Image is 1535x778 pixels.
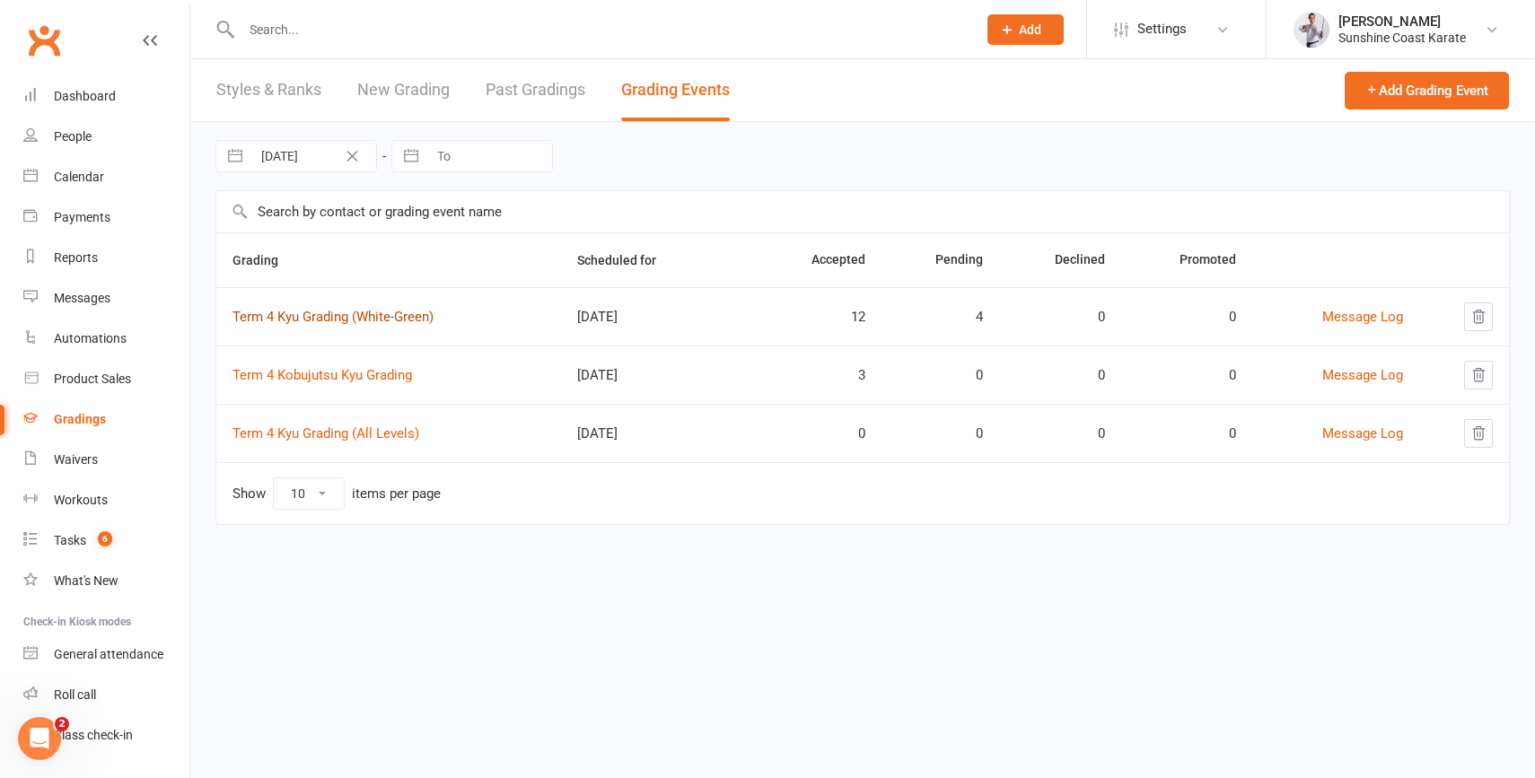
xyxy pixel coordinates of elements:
[23,520,189,561] a: Tasks 6
[23,197,189,238] a: Payments
[1294,12,1329,48] img: thumb_image1623729628.png
[232,309,434,325] a: Term 4 Kyu Grading (White-Green)
[236,17,964,42] input: Search...
[22,18,66,63] a: Clubworx
[1015,426,1105,441] div: 0
[251,141,376,171] input: From
[999,233,1121,287] th: Declined
[23,561,189,601] a: What's New
[770,310,865,325] div: 12
[577,253,676,267] span: Scheduled for
[427,141,552,171] input: To
[486,59,585,121] a: Past Gradings
[770,368,865,383] div: 3
[23,440,189,480] a: Waivers
[54,573,118,588] div: What's New
[216,191,1509,232] input: Search by contact or grading event name
[754,233,882,287] th: Accepted
[54,291,110,305] div: Messages
[23,76,189,117] a: Dashboard
[54,647,163,661] div: General attendance
[23,634,189,675] a: General attendance kiosk mode
[54,372,131,386] div: Product Sales
[577,310,738,325] div: [DATE]
[1322,425,1403,441] a: Message Log
[54,452,98,467] div: Waivers
[54,89,116,103] div: Dashboard
[1137,426,1236,441] div: 0
[54,493,108,507] div: Workouts
[882,233,999,287] th: Pending
[23,319,189,359] a: Automations
[54,331,127,345] div: Automations
[1338,30,1466,46] div: Sunshine Coast Karate
[1137,9,1187,49] span: Settings
[54,170,104,184] div: Calendar
[1019,22,1041,37] span: Add
[23,157,189,197] a: Calendar
[55,717,69,731] span: 2
[54,129,92,144] div: People
[98,531,112,546] span: 6
[1121,233,1252,287] th: Promoted
[232,425,419,441] a: Term 4 Kyu Grading (All Levels)
[1345,72,1509,109] button: Add Grading Event
[577,368,738,383] div: [DATE]
[232,367,412,383] a: Term 4 Kobujutsu Kyu Grading
[54,250,98,265] div: Reports
[770,426,865,441] div: 0
[23,675,189,715] a: Roll call
[23,238,189,278] a: Reports
[1338,13,1466,30] div: [PERSON_NAME]
[54,210,110,224] div: Payments
[987,14,1064,45] button: Add
[232,253,298,267] span: Grading
[232,477,441,510] div: Show
[1015,310,1105,325] div: 0
[18,717,61,760] iframe: Intercom live chat
[337,145,368,167] button: Clear Date
[577,249,676,271] button: Scheduled for
[898,426,983,441] div: 0
[23,399,189,440] a: Gradings
[23,117,189,157] a: People
[54,533,86,547] div: Tasks
[352,486,441,502] div: items per page
[23,480,189,520] a: Workouts
[898,368,983,383] div: 0
[23,359,189,399] a: Product Sales
[357,59,450,121] a: New Grading
[1322,367,1403,383] a: Message Log
[1015,368,1105,383] div: 0
[898,310,983,325] div: 4
[216,59,321,121] a: Styles & Ranks
[1137,310,1236,325] div: 0
[577,426,738,441] div: [DATE]
[621,59,730,121] a: Grading Events
[232,249,298,271] button: Grading
[54,728,133,742] div: Class check-in
[1322,309,1403,325] a: Message Log
[23,278,189,319] a: Messages
[1137,368,1236,383] div: 0
[54,412,106,426] div: Gradings
[54,687,96,702] div: Roll call
[23,715,189,756] a: Class kiosk mode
